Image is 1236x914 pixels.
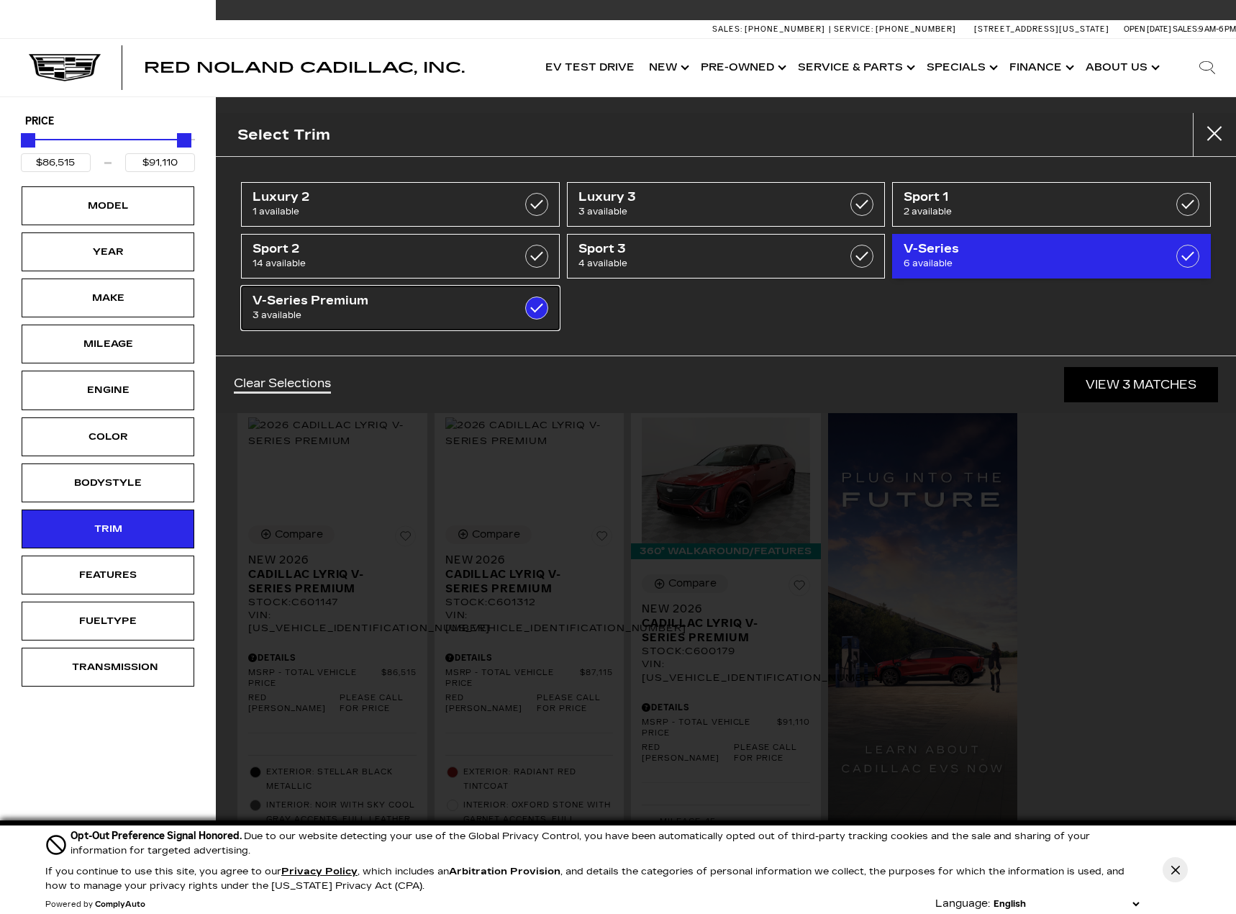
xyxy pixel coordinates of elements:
[834,24,873,34] span: Service:
[72,336,144,352] div: Mileage
[829,25,960,33] a: Service: [PHONE_NUMBER]
[22,279,194,317] div: MakeMake
[1124,24,1171,34] span: Open [DATE]
[45,900,145,909] div: Powered by
[892,182,1211,227] a: Sport 12 available
[449,866,560,877] strong: Arbitration Provision
[125,153,195,172] input: Maximum
[712,24,742,34] span: Sales:
[71,830,244,842] span: Opt-Out Preference Signal Honored .
[22,371,194,410] div: EngineEngine
[1064,367,1218,402] a: View 3 Matches
[22,556,194,594] div: FeaturesFeatures
[538,39,642,96] a: EV Test Drive
[72,521,144,537] div: Trim
[177,133,191,148] div: Maximum Price
[144,59,465,76] span: Red Noland Cadillac, Inc.
[72,659,144,675] div: Transmission
[876,24,956,34] span: [PHONE_NUMBER]
[72,429,144,445] div: Color
[22,463,194,502] div: BodystyleBodystyle
[791,39,919,96] a: Service & Parts
[72,475,144,491] div: Bodystyle
[904,190,1155,204] span: Sport 1
[253,256,504,271] span: 14 available
[22,648,194,687] div: TransmissionTransmission
[1199,24,1236,34] span: 9 AM-6 PM
[21,133,35,148] div: Minimum Price
[144,60,465,75] a: Red Noland Cadillac, Inc.
[974,24,1109,34] a: [STREET_ADDRESS][US_STATE]
[694,39,791,96] a: Pre-Owned
[72,613,144,629] div: Fueltype
[578,204,830,219] span: 3 available
[904,242,1155,256] span: V-Series
[253,294,504,308] span: V-Series Premium
[253,242,504,256] span: Sport 2
[1002,39,1078,96] a: Finance
[1178,39,1236,96] div: Search
[29,54,101,81] img: Cadillac Dark Logo with Cadillac White Text
[1173,24,1199,34] span: Sales:
[22,232,194,271] div: YearYear
[1193,113,1236,156] button: Close
[281,866,358,877] u: Privacy Policy
[45,866,1124,892] p: If you continue to use this site, you agree to our , which includes an , and details the categori...
[904,204,1155,219] span: 2 available
[95,900,145,909] a: ComplyAuto
[990,897,1142,911] select: Language Select
[253,190,504,204] span: Luxury 2
[892,234,1211,279] a: V-Series6 available
[578,256,830,271] span: 4 available
[642,39,694,96] a: New
[253,308,504,322] span: 3 available
[72,244,144,260] div: Year
[919,39,1002,96] a: Specials
[72,290,144,306] div: Make
[1163,857,1188,882] button: Close Button
[21,153,91,172] input: Minimum
[71,828,1142,858] div: Due to our website detecting your use of the Global Privacy Control, you have been automatically ...
[567,234,886,279] a: Sport 34 available
[22,325,194,363] div: MileageMileage
[25,115,191,128] h5: Price
[22,186,194,225] div: ModelModel
[935,899,990,909] div: Language:
[22,510,194,548] div: TrimTrim
[237,123,330,147] h2: Select Trim
[578,190,830,204] span: Luxury 3
[22,417,194,456] div: ColorColor
[72,382,144,398] div: Engine
[22,602,194,641] div: FueltypeFueltype
[1078,39,1164,96] a: About Us
[21,128,195,172] div: Price
[567,182,886,227] a: Luxury 33 available
[253,204,504,219] span: 1 available
[904,256,1155,271] span: 6 available
[578,242,830,256] span: Sport 3
[72,567,144,583] div: Features
[241,234,560,279] a: Sport 214 available
[234,376,331,394] a: Clear Selections
[712,25,829,33] a: Sales: [PHONE_NUMBER]
[241,286,560,330] a: V-Series Premium3 available
[241,182,560,227] a: Luxury 21 available
[745,24,825,34] span: [PHONE_NUMBER]
[72,198,144,214] div: Model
